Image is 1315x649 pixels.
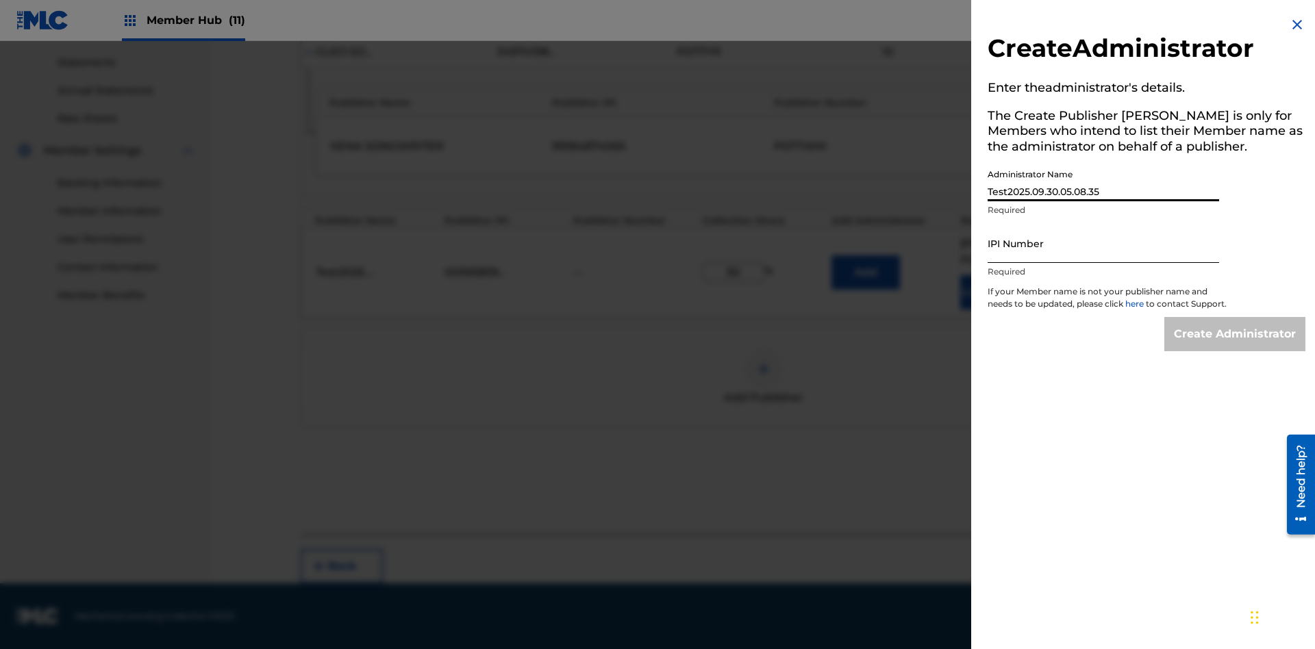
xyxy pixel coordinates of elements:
[988,104,1305,163] h5: The Create Publisher [PERSON_NAME] is only for Members who intend to list their Member name as th...
[1277,429,1315,542] iframe: Resource Center
[988,285,1227,317] p: If your Member name is not your publisher name and needs to be updated, please click to contact S...
[1251,597,1259,638] div: Drag
[988,266,1219,278] p: Required
[16,10,69,30] img: MLC Logo
[988,33,1305,68] h2: Create Administrator
[1247,583,1315,649] iframe: Chat Widget
[1125,298,1146,309] a: here
[988,76,1305,104] h5: Enter the administrator 's details.
[147,12,245,28] span: Member Hub
[988,204,1219,216] p: Required
[229,14,245,27] span: (11)
[122,12,138,29] img: Top Rightsholders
